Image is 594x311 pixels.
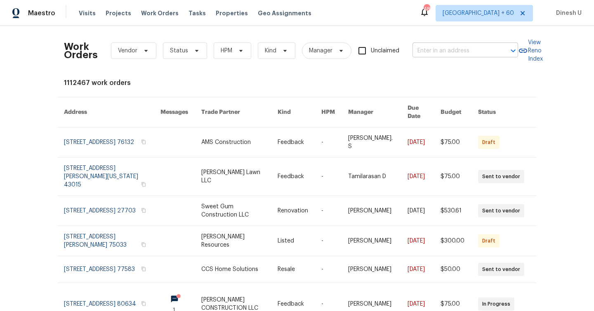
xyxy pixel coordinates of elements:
[553,9,582,17] span: Dinesh U
[434,97,471,127] th: Budget
[140,138,147,146] button: Copy Address
[79,9,96,17] span: Visits
[271,226,315,256] td: Listed
[315,158,342,196] td: -
[170,47,188,55] span: Status
[140,300,147,307] button: Copy Address
[140,265,147,273] button: Copy Address
[342,226,401,256] td: [PERSON_NAME]
[342,196,401,226] td: [PERSON_NAME]
[371,47,399,55] span: Unclaimed
[315,196,342,226] td: -
[195,127,271,158] td: AMS Construction
[315,97,342,127] th: HPM
[106,9,131,17] span: Projects
[342,256,401,283] td: [PERSON_NAME]
[195,196,271,226] td: Sweet Gum Construction LLC
[64,42,98,59] h2: Work Orders
[412,45,495,57] input: Enter in an address
[342,127,401,158] td: [PERSON_NAME]. S
[195,158,271,196] td: [PERSON_NAME] Lawn LLC
[141,9,179,17] span: Work Orders
[140,241,147,248] button: Copy Address
[195,256,271,283] td: CCS Home Solutions
[28,9,55,17] span: Maestro
[189,10,206,16] span: Tasks
[195,97,271,127] th: Trade Partner
[342,97,401,127] th: Manager
[271,196,315,226] td: Renovation
[154,97,195,127] th: Messages
[309,47,332,55] span: Manager
[315,256,342,283] td: -
[140,207,147,214] button: Copy Address
[271,127,315,158] td: Feedback
[140,181,147,188] button: Copy Address
[271,97,315,127] th: Kind
[221,47,232,55] span: HPM
[57,97,154,127] th: Address
[315,226,342,256] td: -
[258,9,311,17] span: Geo Assignments
[342,158,401,196] td: Tamilarasan D
[118,47,137,55] span: Vendor
[507,45,519,57] button: Open
[443,9,514,17] span: [GEOGRAPHIC_DATA] + 60
[265,47,276,55] span: Kind
[271,256,315,283] td: Resale
[216,9,248,17] span: Properties
[315,127,342,158] td: -
[64,79,530,87] div: 1112467 work orders
[518,38,543,63] a: View Reno Index
[195,226,271,256] td: [PERSON_NAME] Resources
[401,97,434,127] th: Due Date
[271,158,315,196] td: Feedback
[424,5,429,13] div: 480
[471,97,537,127] th: Status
